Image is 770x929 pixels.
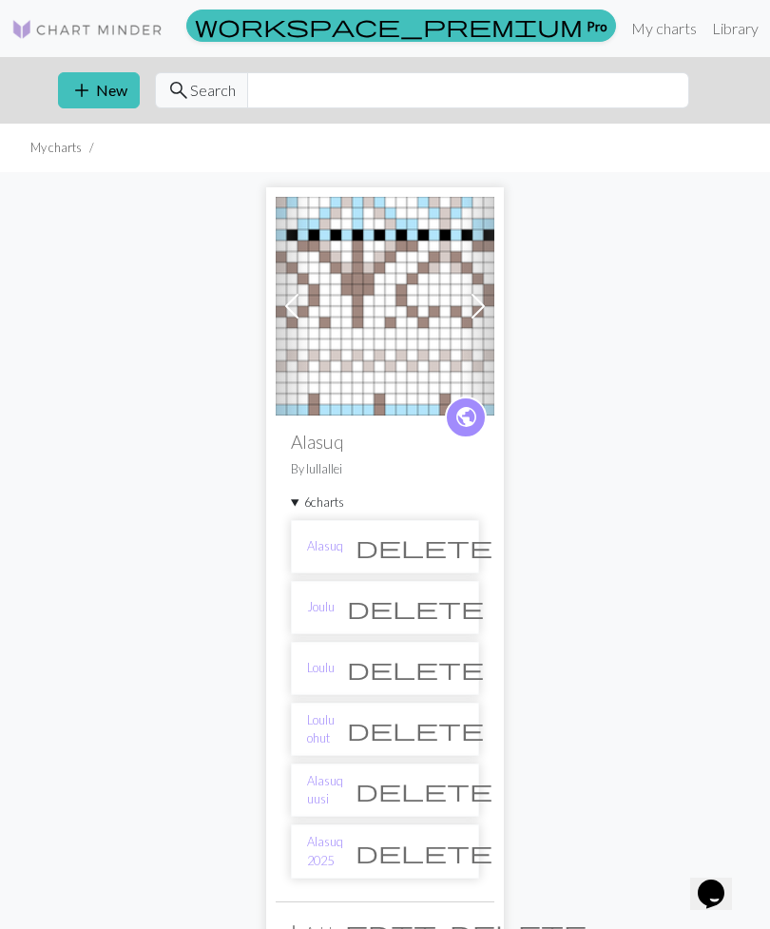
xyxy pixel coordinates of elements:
[356,839,492,865] span: delete
[347,655,484,682] span: delete
[356,533,492,560] span: delete
[70,77,93,104] span: add
[30,139,82,157] li: My charts
[307,598,335,616] a: Joulu
[335,650,496,687] button: Delete chart
[11,18,164,41] img: Logo
[58,72,140,108] button: New
[167,77,190,104] span: search
[454,398,478,436] i: public
[291,460,479,478] p: By lullallei
[307,537,343,555] a: Alasuq
[307,659,335,677] a: Loulu
[307,772,343,808] a: Alasuq uusi
[454,402,478,432] span: public
[356,777,492,803] span: delete
[291,494,479,512] summary: 6charts
[276,295,494,313] a: Alasuq
[307,833,343,869] a: Alasuq 2025
[276,197,494,416] img: Alasuq
[190,79,236,102] span: Search
[343,529,505,565] button: Delete chart
[624,10,704,48] a: My charts
[291,431,479,453] h2: Alasuq
[445,397,487,438] a: public
[343,834,505,870] button: Delete chart
[704,10,766,48] a: Library
[690,853,751,910] iframe: chat widget
[347,594,484,621] span: delete
[195,12,583,39] span: workspace_premium
[343,772,505,808] button: Delete chart
[347,716,484,743] span: delete
[335,590,496,626] button: Delete chart
[335,711,496,747] button: Delete chart
[186,10,616,42] a: Pro
[307,711,335,747] a: Loulu ohut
